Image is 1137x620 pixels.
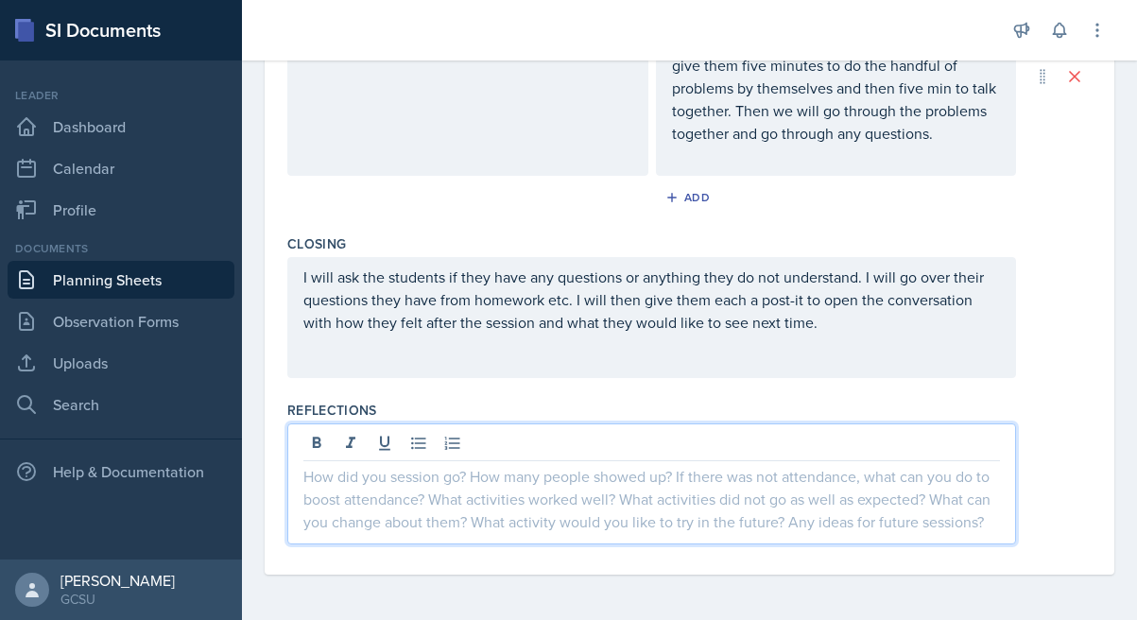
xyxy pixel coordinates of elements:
a: Uploads [8,344,234,382]
div: GCSU [60,590,175,609]
a: Calendar [8,149,234,187]
div: Help & Documentation [8,453,234,491]
a: Observation Forms [8,302,234,340]
p: I will ask the students if they have any questions or anything they do not understand. I will go ... [303,266,1000,334]
div: Add [669,190,710,205]
a: Search [8,386,234,423]
a: Dashboard [8,108,234,146]
a: Profile [8,191,234,229]
div: Leader [8,87,234,104]
div: Documents [8,240,234,257]
div: [PERSON_NAME] [60,571,175,590]
label: Closing [287,234,346,253]
label: Reflections [287,401,377,420]
a: Planning Sheets [8,261,234,299]
button: Add [659,183,720,212]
